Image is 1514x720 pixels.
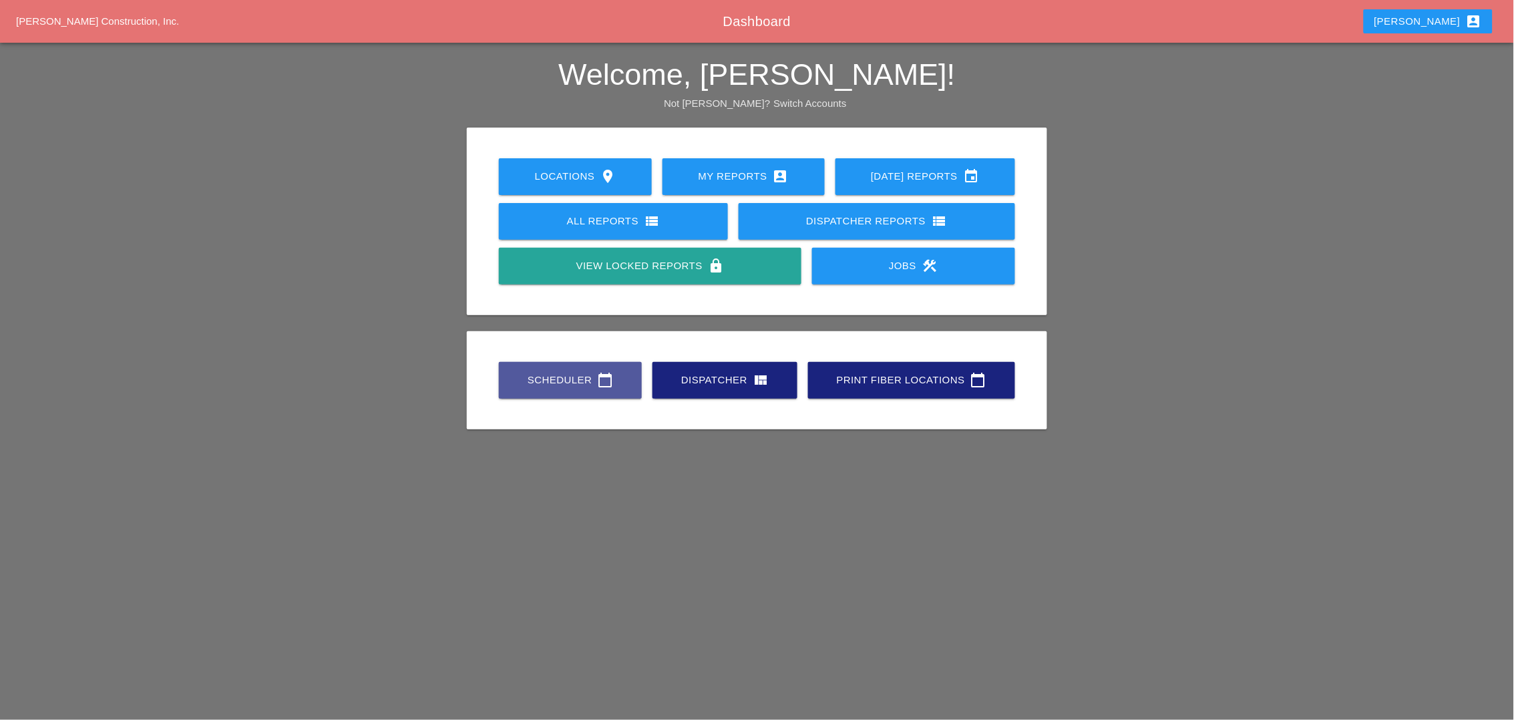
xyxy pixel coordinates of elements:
span: Not [PERSON_NAME]? [664,98,770,109]
div: Dispatcher Reports [760,213,994,229]
div: Dispatcher [674,372,776,388]
a: Print Fiber Locations [808,362,1015,399]
a: View Locked Reports [499,248,801,285]
a: All Reports [499,203,728,240]
a: Locations [499,158,652,195]
i: account_box [1466,13,1482,29]
div: [PERSON_NAME] [1374,13,1482,29]
i: calendar_today [598,372,614,388]
a: [PERSON_NAME] Construction, Inc. [16,15,179,27]
i: construction [922,258,938,274]
i: view_list [644,213,660,229]
a: Dispatcher Reports [739,203,1015,240]
div: Print Fiber Locations [829,372,994,388]
div: [DATE] Reports [857,168,994,184]
button: [PERSON_NAME] [1364,9,1493,33]
div: View Locked Reports [520,258,779,274]
i: account_box [773,168,789,184]
a: Scheduler [499,362,642,399]
div: Locations [520,168,630,184]
a: Jobs [812,248,1015,285]
i: view_list [931,213,947,229]
div: All Reports [520,213,707,229]
a: My Reports [663,158,824,195]
div: Scheduler [520,372,620,388]
i: calendar_today [970,372,986,388]
a: [DATE] Reports [835,158,1015,195]
i: view_quilt [753,372,769,388]
a: Switch Accounts [774,98,847,109]
div: My Reports [684,168,803,184]
span: Dashboard [723,14,791,29]
i: lock [708,258,724,274]
a: Dispatcher [652,362,797,399]
i: location_on [600,168,616,184]
i: event [963,168,979,184]
div: Jobs [833,258,994,274]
